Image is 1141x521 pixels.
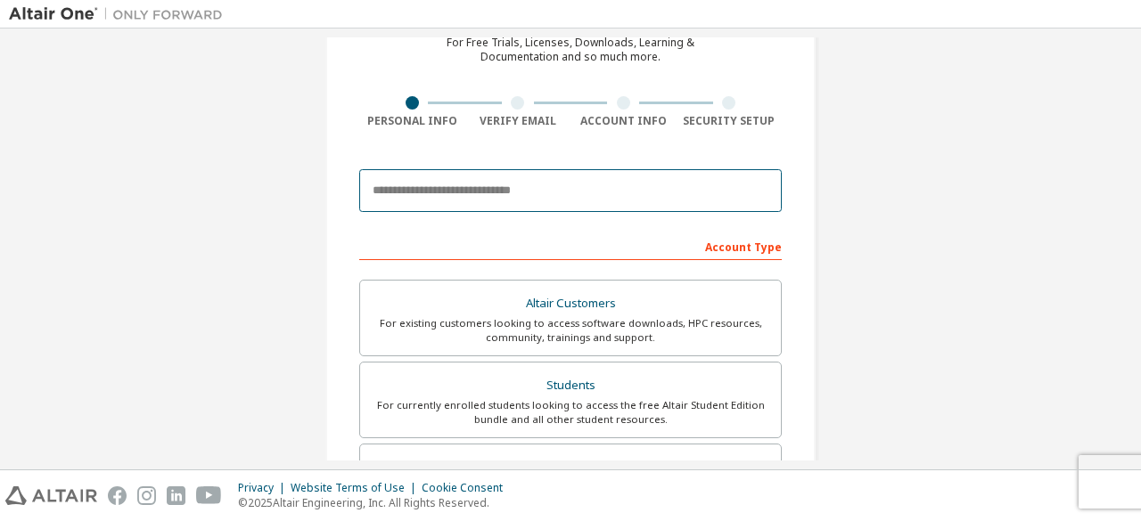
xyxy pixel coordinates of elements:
div: For Free Trials, Licenses, Downloads, Learning & Documentation and so much more. [447,36,694,64]
img: altair_logo.svg [5,486,97,505]
img: instagram.svg [137,486,156,505]
div: Website Terms of Use [291,481,422,495]
div: Students [371,373,770,398]
div: For currently enrolled students looking to access the free Altair Student Edition bundle and all ... [371,398,770,427]
div: Privacy [238,481,291,495]
img: linkedin.svg [167,486,185,505]
div: Personal Info [359,114,465,128]
p: © 2025 Altair Engineering, Inc. All Rights Reserved. [238,495,513,510]
div: Altair Customers [371,291,770,316]
div: Faculty [371,455,770,480]
img: Altair One [9,5,232,23]
div: Verify Email [465,114,571,128]
img: youtube.svg [196,486,222,505]
img: facebook.svg [108,486,127,505]
div: Account Type [359,232,782,260]
div: Cookie Consent [422,481,513,495]
div: Security Setup [677,114,783,128]
div: Account Info [570,114,677,128]
div: For existing customers looking to access software downloads, HPC resources, community, trainings ... [371,316,770,345]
